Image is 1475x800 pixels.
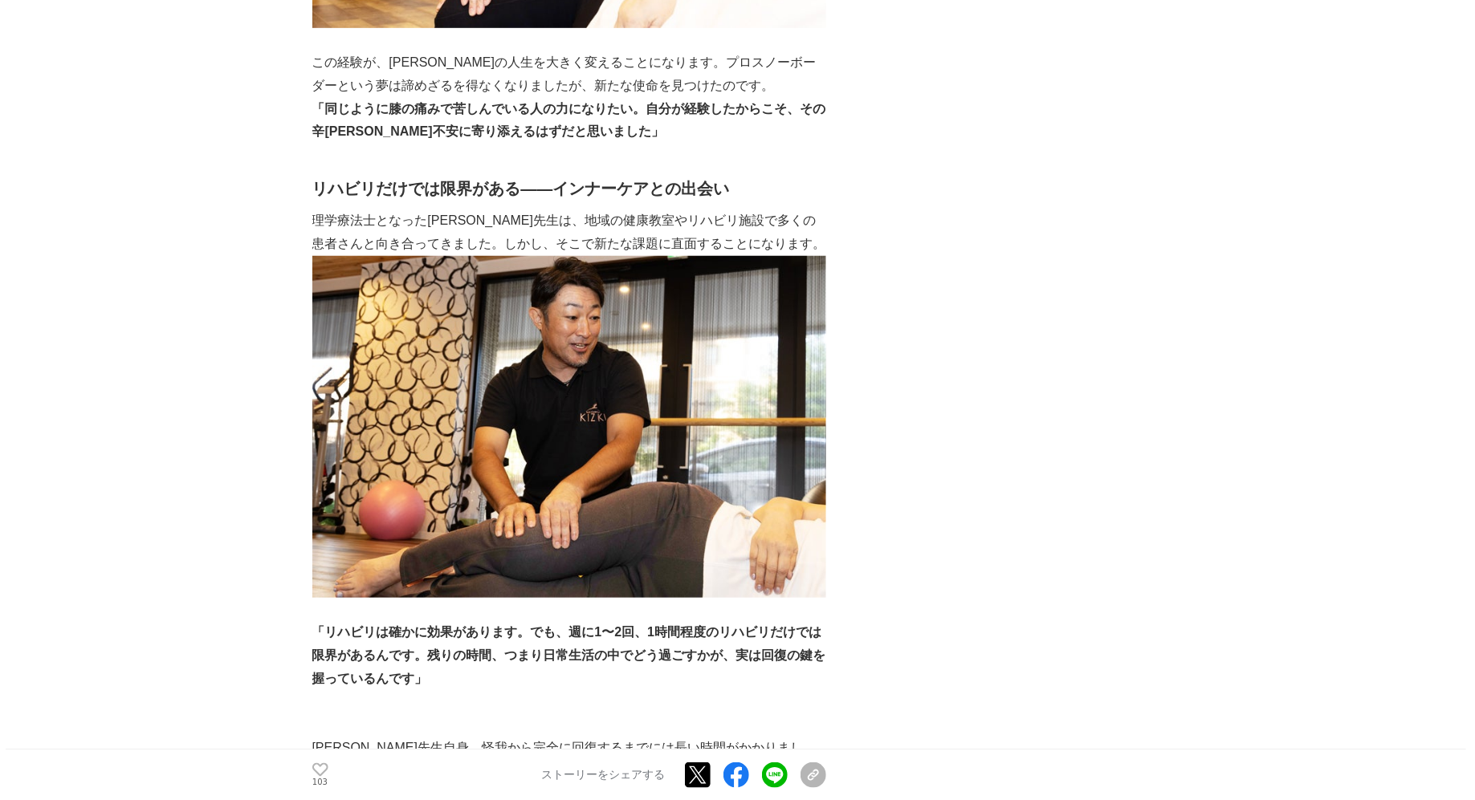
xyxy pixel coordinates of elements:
strong: 「リハビリは確かに効果があります。でも、週に1〜2回、1時間程度のリハビリだけでは限界があるんです。残りの時間、つまり日常生活の中でどう過ごすかが、実は回復の鍵を握っているんです」 [312,625,826,685]
p: 理学療法士となった[PERSON_NAME]先生は、地域の健康教室やリハビリ施設で多くの患者さんと向き合ってきました。しかし、そこで新たな課題に直面することになります。 [312,209,826,256]
strong: 「同じように膝の痛みで苦しんでいる人の力になりたい。自分が経験したからこそ、その辛[PERSON_NAME]不安に寄り添えるはずだと思いました」 [312,102,826,139]
strong: リハビリだけでは限界がある――インナーケアとの出会い [312,180,730,197]
p: この経験が、[PERSON_NAME]の人生を大きく変えることになります。プロスノーボーダーという夢は諦めざるを得なくなりましたが、新たな使命を見つけたのです。 [312,51,826,98]
p: ストーリーをシェアする [542,768,666,782]
p: 103 [312,778,328,786]
img: thumbnail_a2fee020-6869-11f0-86b9-3ba0615318fb.jpg [312,256,826,599]
p: [PERSON_NAME]先生自身、怪我から完全に回復するまでには長い時間がかかりました。その過程で気づいたのが、 でした。 [312,737,826,783]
